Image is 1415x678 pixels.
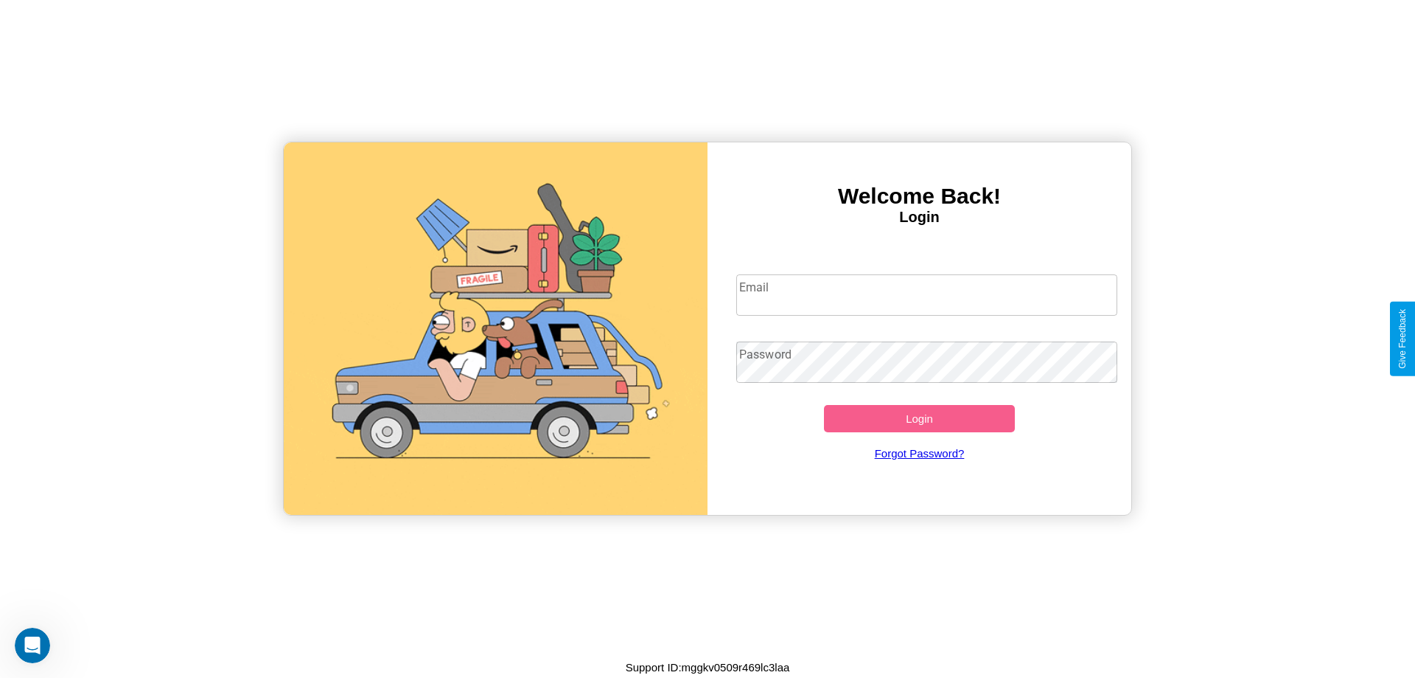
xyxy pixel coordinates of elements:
[707,209,1131,226] h4: Login
[15,628,50,663] iframe: Intercom live chat
[707,184,1131,209] h3: Welcome Back!
[824,405,1015,432] button: Login
[1397,309,1408,369] div: Give Feedback
[626,657,790,677] p: Support ID: mggkv0509r469lc3laa
[729,432,1111,474] a: Forgot Password?
[284,142,707,515] img: gif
